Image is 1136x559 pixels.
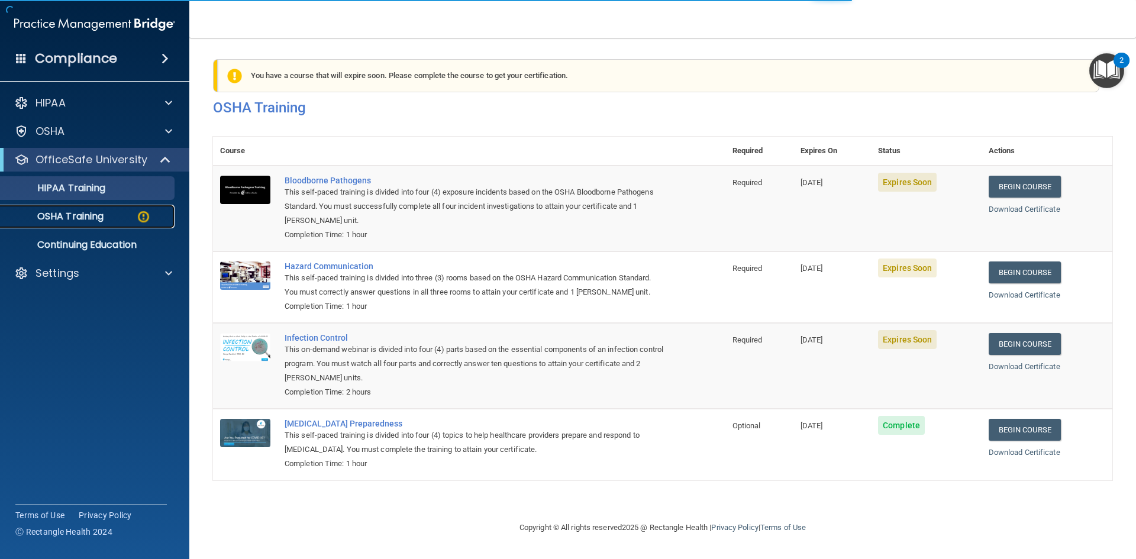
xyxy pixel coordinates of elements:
[285,271,666,299] div: This self-paced training is divided into three (3) rooms based on the OSHA Hazard Communication S...
[711,523,758,532] a: Privacy Policy
[801,264,823,273] span: [DATE]
[285,228,666,242] div: Completion Time: 1 hour
[285,385,666,399] div: Completion Time: 2 hours
[989,333,1061,355] a: Begin Course
[989,205,1060,214] a: Download Certificate
[35,153,147,167] p: OfficeSafe University
[1119,60,1124,76] div: 2
[989,176,1061,198] a: Begin Course
[285,457,666,471] div: Completion Time: 1 hour
[285,428,666,457] div: This self-paced training is divided into four (4) topics to help healthcare providers prepare and...
[725,137,793,166] th: Required
[8,239,169,251] p: Continuing Education
[79,509,132,521] a: Privacy Policy
[760,523,806,532] a: Terms of Use
[732,264,763,273] span: Required
[14,96,172,110] a: HIPAA
[14,266,172,280] a: Settings
[227,69,242,83] img: exclamation-circle-solid-warning.7ed2984d.png
[989,362,1060,371] a: Download Certificate
[8,182,105,194] p: HIPAA Training
[35,96,66,110] p: HIPAA
[989,419,1061,441] a: Begin Course
[285,185,666,228] div: This self-paced training is divided into four (4) exposure incidents based on the OSHA Bloodborne...
[285,342,666,385] div: This on-demand webinar is divided into four (4) parts based on the essential components of an inf...
[801,421,823,430] span: [DATE]
[35,50,117,67] h4: Compliance
[732,335,763,344] span: Required
[35,266,79,280] p: Settings
[871,137,981,166] th: Status
[732,421,761,430] span: Optional
[136,209,151,224] img: warning-circle.0cc9ac19.png
[213,99,1112,116] h4: OSHA Training
[285,333,666,342] a: Infection Control
[982,137,1112,166] th: Actions
[213,137,277,166] th: Course
[793,137,872,166] th: Expires On
[801,178,823,187] span: [DATE]
[285,176,666,185] a: Bloodborne Pathogens
[732,178,763,187] span: Required
[15,509,64,521] a: Terms of Use
[989,261,1061,283] a: Begin Course
[878,173,937,192] span: Expires Soon
[14,12,175,36] img: PMB logo
[285,261,666,271] a: Hazard Communication
[447,509,879,547] div: Copyright © All rights reserved 2025 @ Rectangle Health | |
[878,330,937,349] span: Expires Soon
[35,124,65,138] p: OSHA
[1089,53,1124,88] button: Open Resource Center, 2 new notifications
[878,259,937,277] span: Expires Soon
[989,290,1060,299] a: Download Certificate
[878,416,925,435] span: Complete
[15,526,112,538] span: Ⓒ Rectangle Health 2024
[14,153,172,167] a: OfficeSafe University
[285,299,666,314] div: Completion Time: 1 hour
[989,448,1060,457] a: Download Certificate
[14,124,172,138] a: OSHA
[8,211,104,222] p: OSHA Training
[801,335,823,344] span: [DATE]
[285,419,666,428] a: [MEDICAL_DATA] Preparedness
[218,59,1099,92] div: You have a course that will expire soon. Please complete the course to get your certification.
